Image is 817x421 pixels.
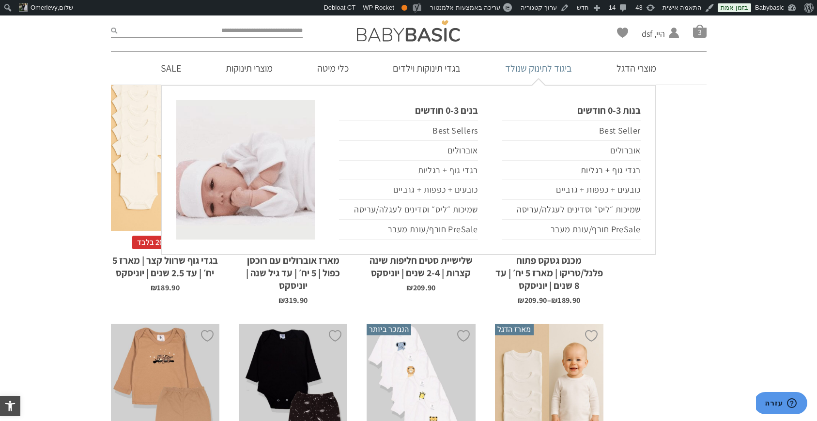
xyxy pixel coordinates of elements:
[367,68,475,292] a: מארז הדגל שלישיית סטים חליפות שינה קצרות | 2-4 שנים | יוניסקס קני ב־300 שלמי 200 בלבדשלישיית סטים...
[278,295,308,305] bdi: 319.90
[502,200,641,220] a: שמיכות ״ליס״ וסדינים לעגלה/עריסה
[406,283,413,293] span: ₪
[357,20,460,42] img: Baby Basic בגדי תינוקות וילדים אונליין
[617,28,628,38] a: Wishlist
[378,52,475,85] a: בגדי תינוקות וילדים
[518,295,524,305] span: ₪
[502,161,641,180] a: בגדי גוף + רגליות
[339,180,478,200] a: כובעים + כפפות + גרביים
[132,236,219,249] span: קני ב־300 שלמי 200 בלבד
[718,3,751,12] a: בזמן אמת
[401,5,407,11] div: תקין
[339,120,478,141] a: Best Sellers
[502,141,641,161] a: אוברולים
[502,120,641,141] a: Best Seller
[617,28,628,41] span: Wishlist
[502,100,641,120] a: בנות 0-3 חודשים
[495,68,603,304] a: מארז הדגל מכנס גטקס פתוח פלנל/טריקו | מארז 5 יח׳ | עד 8 שנים | יוניסקס קני ב־300 שלמי 200 בלבדמכנ...
[551,295,557,305] span: ₪
[502,180,641,200] a: כובעים + כפפות + גרביים
[111,68,219,292] a: מארז הדגל בגדי גוף שרוול קצר | מארז 5 יח׳ | עד 2.5 שנים | יוניסקס קני ב־300 שלמי 200 בלבדבגדי גוף...
[602,52,671,85] a: מוצרי הדגל
[339,161,478,180] a: בגדי גוף + רגליות
[339,141,478,161] a: אוברולים
[430,4,500,11] span: עריכה באמצעות אלמנטור
[756,392,807,416] iframe: פותח יישומון שאפשר לשוחח בו בצ'אט עם אחד הנציגים שלנו
[339,220,478,240] a: PreSale חורף/עונת מעבר
[303,52,363,85] a: כלי מיטה
[146,52,196,85] a: SALE
[151,283,157,293] span: ₪
[211,52,287,85] a: מוצרי תינוקות
[31,4,58,11] span: Omerlevy
[502,220,641,240] a: PreSale חורף/עונת מעבר
[693,24,707,38] span: סל קניות
[367,249,475,279] h2: שלישיית סטים חליפות שינה קצרות | 2-4 שנים | יוניסקס
[239,68,347,304] a: מארז הדגל מארז אוברולים עם רוכסן כפול | 5 יח׳ | עד גיל שנה | יוניסקס קני ב־300 שלמי 200 בלבדמארז ...
[491,52,586,85] a: ביגוד לתינוק שנולד
[693,24,707,38] a: סל קניות3
[339,200,478,220] a: שמיכות ״ליס״ וסדינים לעגלה/עריסה
[239,249,347,292] h2: מארז אוברולים עם רוכסן כפול | 5 יח׳ | עד גיל שנה | יוניסקס
[518,295,547,305] bdi: 209.90
[642,40,665,52] span: החשבון שלי
[495,292,603,304] span: –
[111,249,219,279] h2: בגדי גוף שרוול קצר | מארז 5 יח׳ | עד 2.5 שנים | יוניסקס
[495,249,603,292] h2: מכנס גטקס פתוח פלנל/טריקו | מארז 5 יח׳ | עד 8 שנים | יוניסקס
[495,324,534,335] span: מארז הדגל
[367,324,411,335] span: הנמכר ביותר
[406,283,435,293] bdi: 209.90
[551,295,580,305] bdi: 189.90
[151,283,180,293] bdi: 189.90
[339,100,478,120] a: בנים 0-3 חודשים
[278,295,285,305] span: ₪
